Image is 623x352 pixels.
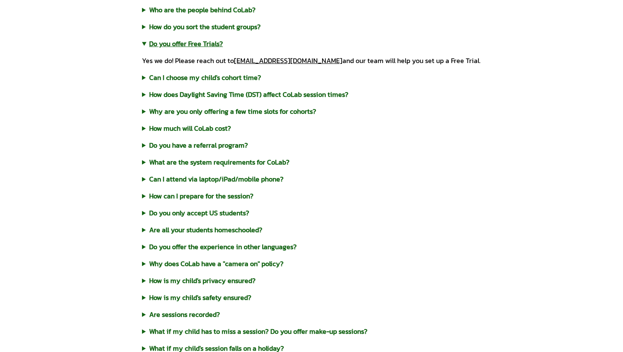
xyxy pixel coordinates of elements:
summary: What if my child has to miss a session? Do you offer make-up sessions? [142,326,481,336]
summary: How much will CoLab cost? [142,123,481,133]
summary: Why are you only offering a few time slots for cohorts? [142,106,481,116]
p: Yes we do! Please reach out to and our team will help you set up a Free Trial. [142,55,481,66]
summary: Can I attend via laptop/iPad/mobile phone? [142,174,481,184]
summary: Do you offer the experience in other languages? [142,242,481,252]
summary: Can I choose my child's cohort time? [142,72,481,82]
summary: Are all your students homeschooled? [142,225,481,235]
summary: Who are the people behind CoLab? [142,5,481,15]
summary: How do you sort the student groups? [142,22,481,32]
summary: How can I prepare for the session? [142,191,481,201]
summary: Do you only accept US students? [142,208,481,218]
a: [EMAIL_ADDRESS][DOMAIN_NAME] [234,55,342,66]
summary: What are the system requirements for CoLab? [142,157,481,167]
summary: How does Daylight Saving Time (DST) affect CoLab session times? [142,89,481,99]
summary: How is my child's safety ensured? [142,292,481,302]
summary: Do you have a referral program? [142,140,481,150]
summary: How is my child's privacy ensured? [142,275,481,286]
summary: Are sessions recorded? [142,309,481,319]
summary: Why does CoLab have a "camera on" policy? [142,258,481,269]
summary: Do you offer Free Trials? [142,38,481,49]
